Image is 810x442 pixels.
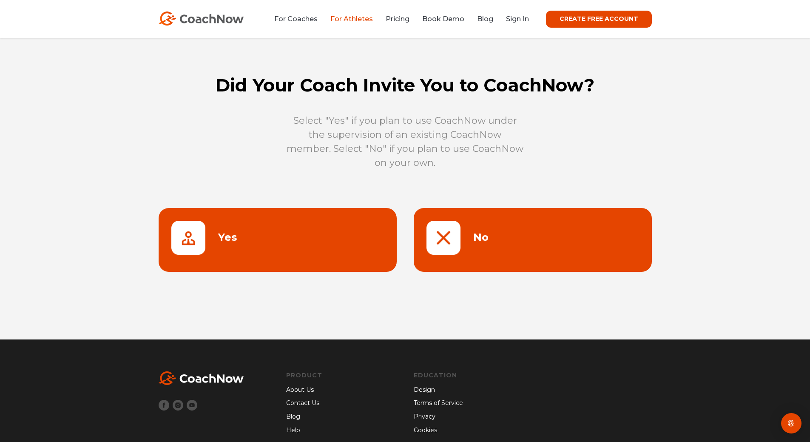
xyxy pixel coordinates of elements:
a: Design [414,385,524,395]
p: Select "Yes" if you plan to use CoachNow under the supervision of an existing CoachNow member. Se... [286,114,524,170]
div: Navigation Menu [286,371,322,435]
img: CoachNow Logo [159,11,244,26]
img: Facebook [159,400,169,411]
a: Privacy [414,412,524,422]
a: Cookies [414,426,524,435]
div: Open Intercom Messenger [781,413,801,433]
a: Blog [286,412,322,422]
a: Help [286,426,322,435]
a: Contact Us [286,399,322,408]
a: For Athletes [330,15,373,23]
a: Product [286,371,322,379]
img: Instagram [173,400,183,411]
img: White CoachNow Logo [159,371,244,385]
a: Sign In [506,15,529,23]
a: About Us [286,385,322,395]
div: Navigation Menu [414,371,524,435]
a: Terms of Service [414,399,524,408]
a: CREATE FREE ACCOUNT [546,11,652,28]
a: For Coaches [274,15,318,23]
a: Blog [477,15,493,23]
a: Pricing [386,15,409,23]
a: Education [414,371,524,379]
h1: Did Your Coach Invite You to CoachNow? [150,74,660,97]
img: Youtube [187,400,197,411]
a: Book Demo [422,15,464,23]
